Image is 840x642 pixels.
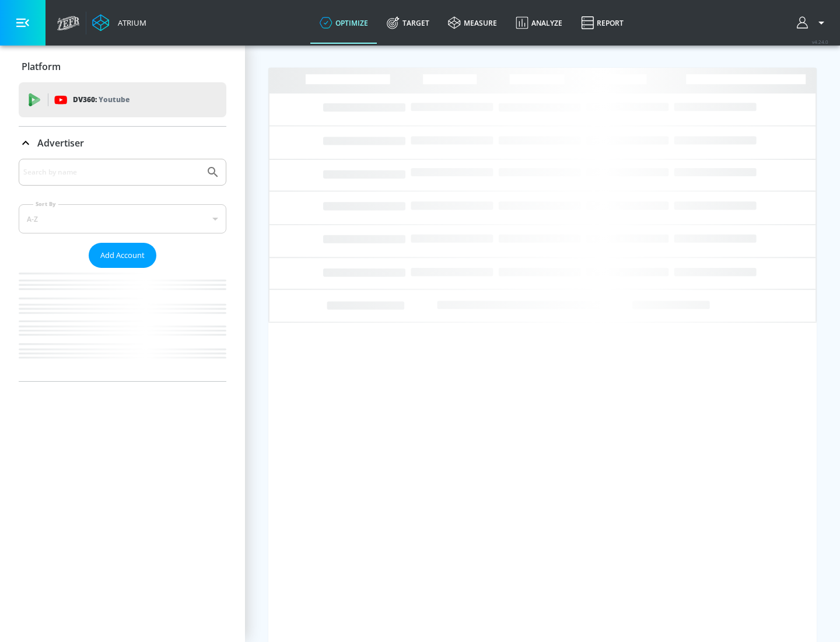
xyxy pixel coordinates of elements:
div: Atrium [113,18,146,28]
span: v 4.24.0 [812,39,828,45]
a: optimize [310,2,377,44]
a: measure [439,2,506,44]
a: Target [377,2,439,44]
button: Add Account [89,243,156,268]
p: DV360: [73,93,129,106]
div: Platform [19,50,226,83]
div: Advertiser [19,127,226,159]
p: Advertiser [37,137,84,149]
div: Advertiser [19,159,226,381]
div: DV360: Youtube [19,82,226,117]
a: Report [572,2,633,44]
p: Platform [22,60,61,73]
input: Search by name [23,165,200,180]
a: Analyze [506,2,572,44]
p: Youtube [99,93,129,106]
nav: list of Advertiser [19,268,226,381]
span: Add Account [100,249,145,262]
div: A-Z [19,204,226,233]
label: Sort By [33,200,58,208]
a: Atrium [92,14,146,32]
